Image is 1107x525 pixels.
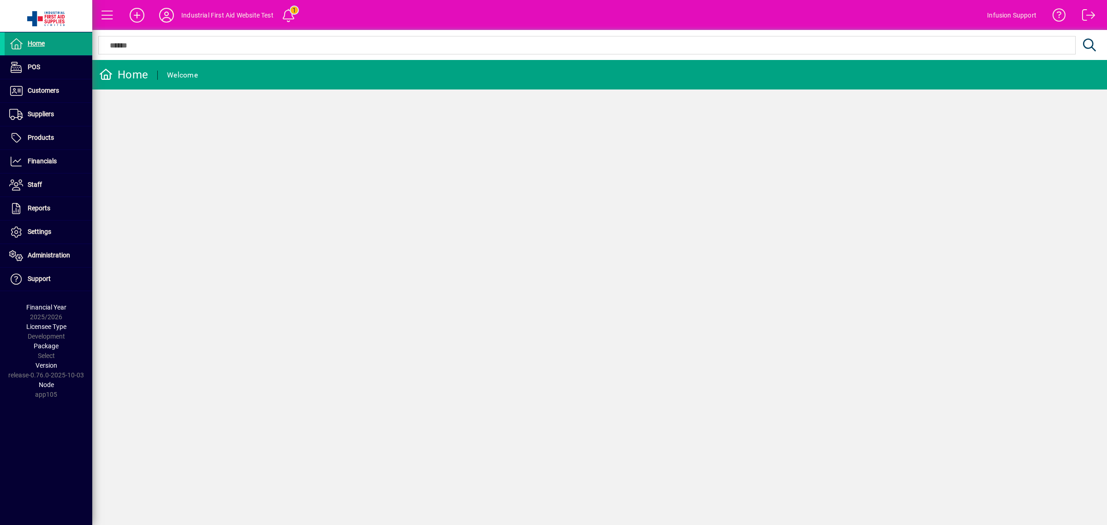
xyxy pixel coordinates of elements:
button: Profile [152,7,181,24]
div: Home [99,67,148,82]
a: Knowledge Base [1046,2,1066,32]
span: Home [28,40,45,47]
a: Reports [5,197,92,220]
a: POS [5,56,92,79]
div: Industrial First Aid Website Test [181,8,274,23]
span: Financial Year [26,304,66,311]
span: Suppliers [28,110,54,118]
span: Customers [28,87,59,94]
a: Suppliers [5,103,92,126]
span: Staff [28,181,42,188]
span: Reports [28,204,50,212]
span: Support [28,275,51,282]
span: Licensee Type [26,323,66,330]
span: Settings [28,228,51,235]
a: Settings [5,221,92,244]
span: Financials [28,157,57,165]
a: Products [5,126,92,149]
a: Logout [1075,2,1095,32]
span: POS [28,63,40,71]
span: Administration [28,251,70,259]
span: Version [36,362,57,369]
span: Products [28,134,54,141]
a: Financials [5,150,92,173]
a: Administration [5,244,92,267]
div: Infusion Support [987,8,1036,23]
a: Support [5,268,92,291]
span: Package [34,342,59,350]
div: Welcome [167,68,198,83]
button: Add [122,7,152,24]
a: Customers [5,79,92,102]
a: Staff [5,173,92,197]
span: Node [39,381,54,388]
